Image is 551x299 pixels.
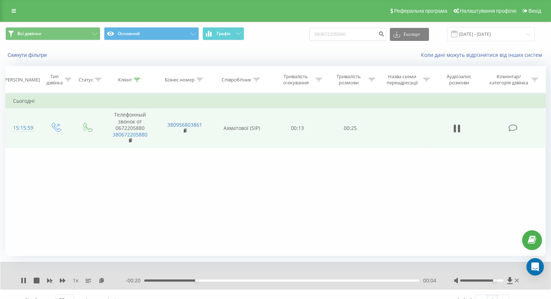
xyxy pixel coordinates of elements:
td: 00:25 [324,108,376,148]
div: Accessibility label [493,279,496,282]
span: Вихід [529,8,541,14]
div: Статус [79,77,93,83]
div: 15:15:59 [13,121,32,135]
input: Пошук за номером [309,28,386,41]
span: Всі дзвінки [17,31,41,37]
button: Експорт [390,28,429,41]
div: Коментар/категорія дзвінка [487,73,530,86]
span: - 00:20 [126,277,144,284]
button: Скинути фільтри [5,52,50,58]
td: 00:13 [271,108,324,148]
td: Телефонный звонок от 0672205880 [103,108,157,148]
span: 1 x [73,277,78,284]
td: Сьогодні [6,94,546,108]
a: 380672205880 [113,131,147,138]
div: Бізнес номер [165,77,195,83]
div: Співробітник [222,77,251,83]
div: Тривалість очікування [278,73,314,86]
a: Коли дані можуть відрізнятися вiд інших систем [421,51,546,58]
div: Тип дзвінка [46,73,63,86]
span: Графік [217,31,231,36]
div: [PERSON_NAME] [3,77,40,83]
div: Open Intercom Messenger [526,258,544,275]
button: Всі дзвінки [5,27,100,40]
button: Основний [104,27,199,40]
div: Тривалість розмови [330,73,367,86]
span: Реферальна програма [394,8,447,14]
span: 00:04 [423,277,436,284]
button: Графік [203,27,244,40]
div: Accessibility label [195,279,198,282]
td: Ахматової (SIP) [212,108,271,148]
a: 380956803861 [167,121,202,128]
div: Назва схеми переадресації [383,73,421,86]
div: Аудіозапис розмови [438,73,480,86]
span: Налаштування профілю [460,8,516,14]
div: Клієнт [118,77,132,83]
